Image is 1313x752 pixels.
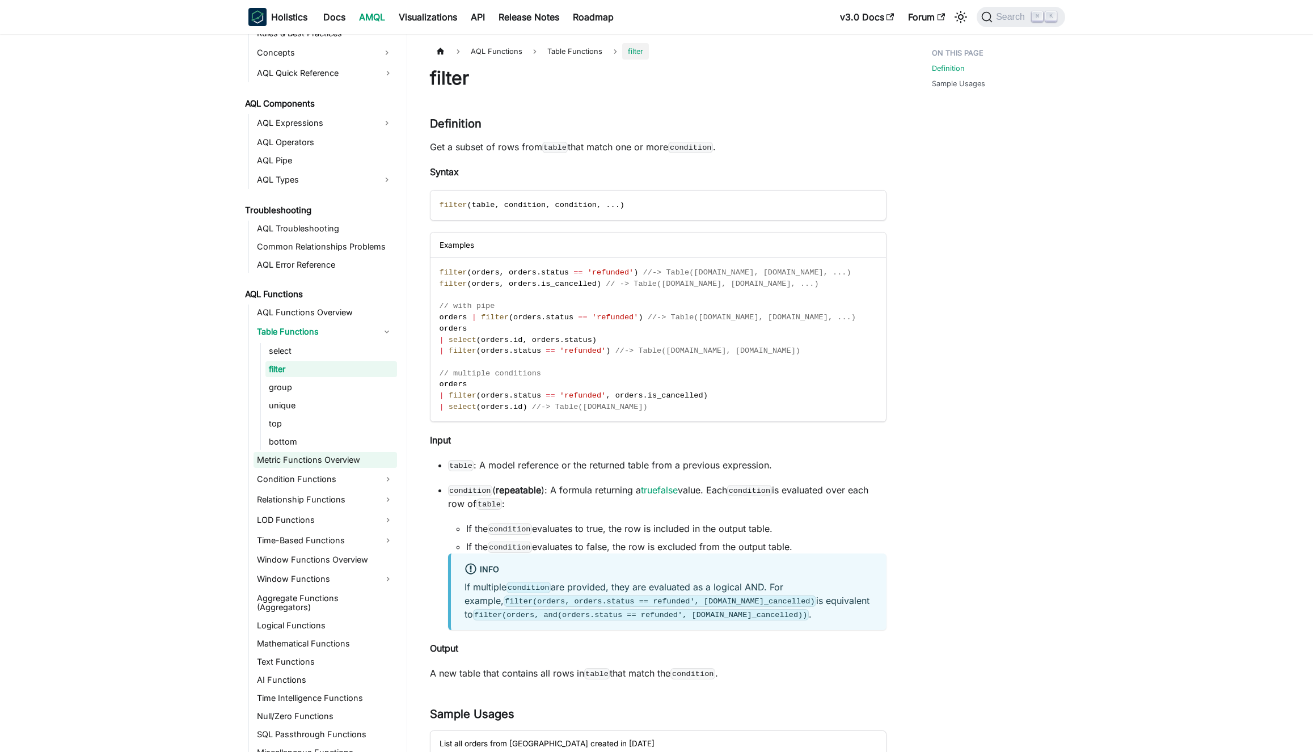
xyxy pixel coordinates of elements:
[377,44,397,62] button: Expand sidebar category 'Concepts'
[242,96,397,112] a: AQL Components
[727,485,772,496] code: condition
[993,12,1032,22] span: Search
[449,403,476,411] span: select
[472,268,500,277] span: orders
[610,201,615,209] span: .
[592,313,639,322] span: 'refunded'
[560,347,606,355] span: 'refunded'
[265,361,397,377] a: filter
[440,380,467,388] span: orders
[254,305,397,320] a: AQL Functions Overview
[606,201,610,209] span: .
[465,563,873,577] div: info
[254,654,397,670] a: Text Functions
[541,280,597,288] span: is_cancelled
[492,8,566,26] a: Release Notes
[430,434,451,446] strong: Input
[440,280,467,288] span: filter
[560,336,564,344] span: .
[472,313,476,322] span: |
[248,8,267,26] img: Holistics
[597,280,601,288] span: )
[476,391,481,400] span: (
[522,336,527,344] span: ,
[504,201,546,209] span: condition
[648,391,703,400] span: is_cancelled
[634,268,638,277] span: )
[271,10,307,24] b: Holistics
[578,313,587,322] span: ==
[464,8,492,26] a: API
[466,540,886,554] li: If the evaluates to false, the row is excluded from the output table.
[500,280,504,288] span: ,
[504,595,817,607] code: filter(orders, orders.status == refunded', [DOMAIN_NAME]_cancelled)
[509,403,513,411] span: .
[254,64,397,82] a: AQL Quick Reference
[641,484,678,496] a: truefalse
[542,142,568,153] code: table
[467,201,471,209] span: (
[638,313,643,322] span: )
[254,239,397,255] a: Common Relationships Problems
[265,398,397,413] a: unique
[977,7,1065,27] button: Search (Command+K)
[606,280,818,288] span: // -> Table([DOMAIN_NAME], [DOMAIN_NAME], ...)
[377,171,397,189] button: Expand sidebar category 'AQL Types'
[430,233,886,258] div: Examples
[547,47,602,56] span: Table Functions
[1032,11,1043,22] kbd: ⌘
[254,552,397,568] a: Window Functions Overview
[254,690,397,706] a: Time Intelligence Functions
[377,323,397,341] button: Collapse sidebar category 'Table Functions'
[430,707,886,721] h3: Sample Usages
[670,668,715,679] code: condition
[430,67,886,90] h1: filter
[430,643,458,654] strong: Output
[932,78,985,89] a: Sample Usages
[522,403,527,411] span: )
[513,347,541,355] span: status
[476,347,481,355] span: (
[466,522,886,535] li: If the evaluates to true, the row is included in the output table.
[254,257,397,273] a: AQL Error Reference
[440,268,467,277] span: filter
[584,668,610,679] code: table
[352,8,392,26] a: AMQL
[542,43,608,60] a: Table Functions
[265,416,397,432] a: top
[248,8,307,26] a: HolisticsHolistics
[476,336,481,344] span: (
[564,336,592,344] span: status
[481,391,509,400] span: orders
[952,8,970,26] button: Switch between dark and light mode (currently light mode)
[440,403,444,411] span: |
[901,8,952,26] a: Forum
[316,8,352,26] a: Docs
[254,672,397,688] a: AI Functions
[546,391,555,400] span: ==
[440,302,495,310] span: // with pipe
[467,280,471,288] span: (
[440,369,541,378] span: // multiple conditions
[532,336,560,344] span: orders
[254,470,397,488] a: Condition Functions
[242,286,397,302] a: AQL Functions
[592,336,597,344] span: )
[606,391,610,400] span: ,
[265,379,397,395] a: group
[643,268,851,277] span: //-> Table([DOMAIN_NAME], [DOMAIN_NAME], ...)
[440,336,444,344] span: |
[541,268,569,277] span: status
[668,142,713,153] code: condition
[648,313,856,322] span: //-> Table([DOMAIN_NAME], [DOMAIN_NAME], ...)
[1045,11,1057,22] kbd: K
[509,347,513,355] span: .
[430,166,459,178] strong: Syntax
[566,8,620,26] a: Roadmap
[254,114,377,132] a: AQL Expressions
[392,8,464,26] a: Visualizations
[509,268,537,277] span: orders
[430,117,886,131] h3: Definition
[509,280,537,288] span: orders
[513,391,541,400] span: status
